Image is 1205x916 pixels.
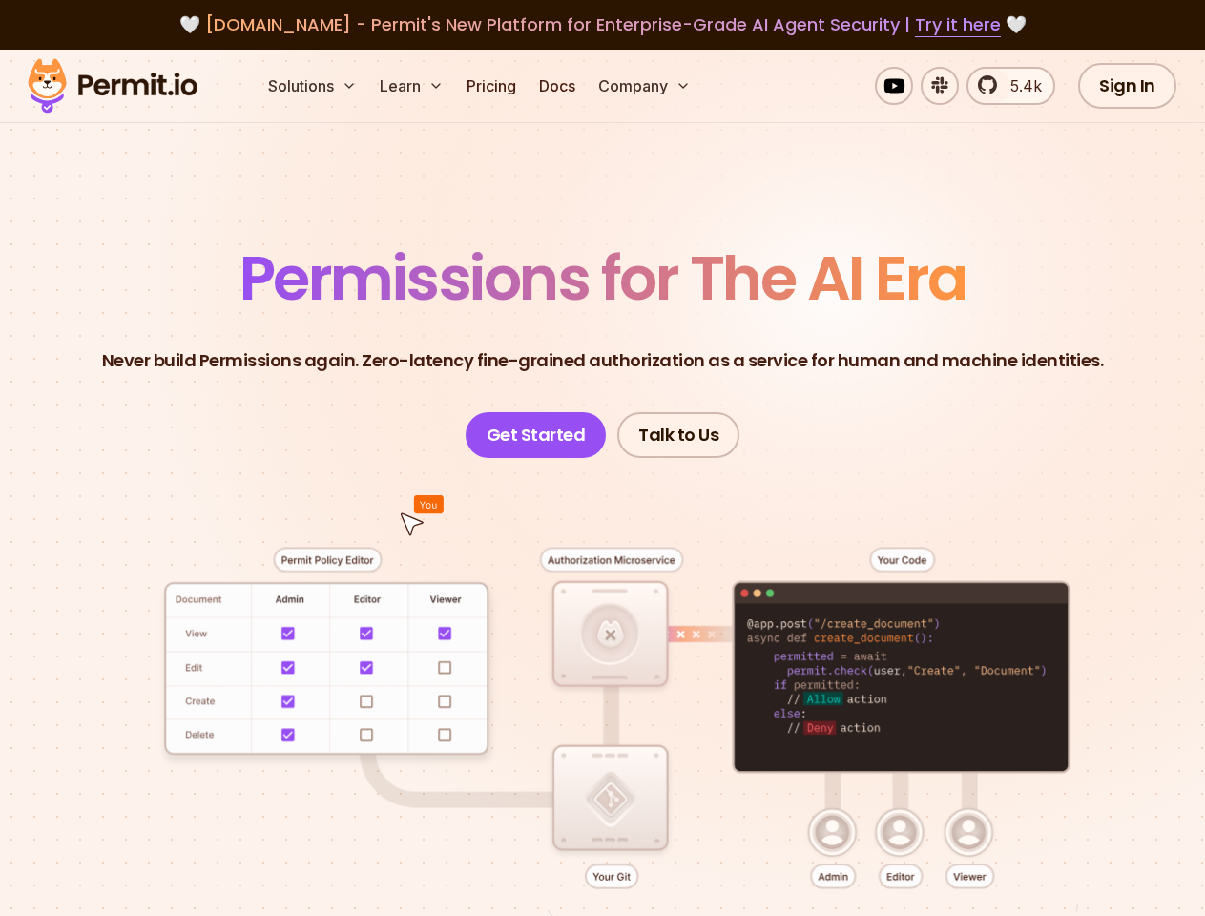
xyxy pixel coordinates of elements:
button: Solutions [260,67,364,105]
span: Permissions for The AI Era [239,236,966,321]
a: Docs [531,67,583,105]
a: Try it here [915,12,1001,37]
button: Learn [372,67,451,105]
div: 🤍 🤍 [46,11,1159,38]
a: Get Started [466,412,607,458]
p: Never build Permissions again. Zero-latency fine-grained authorization as a service for human and... [102,347,1104,374]
img: Permit logo [19,53,206,118]
button: Company [591,67,698,105]
a: Pricing [459,67,524,105]
a: Sign In [1078,63,1176,109]
span: 5.4k [999,74,1042,97]
span: [DOMAIN_NAME] - Permit's New Platform for Enterprise-Grade AI Agent Security | [205,12,1001,36]
a: 5.4k [966,67,1055,105]
a: Talk to Us [617,412,739,458]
